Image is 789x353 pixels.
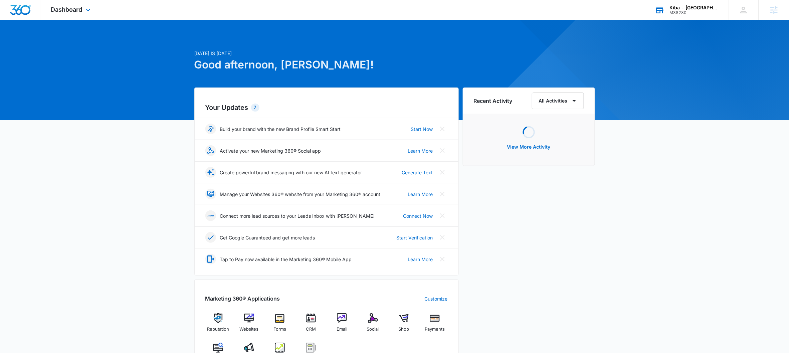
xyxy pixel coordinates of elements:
button: Close [437,167,448,178]
span: Shop [398,326,409,333]
span: Email [337,326,347,333]
div: account id [670,10,719,15]
a: Email [329,313,355,337]
span: CRM [306,326,316,333]
a: Reputation [205,313,231,337]
a: Shop [391,313,417,337]
a: Payments [422,313,448,337]
a: Start Now [411,126,433,133]
button: View More Activity [501,139,557,155]
p: Manage your Websites 360® website from your Marketing 360® account [220,191,381,198]
div: account name [670,5,719,10]
p: Connect more lead sources to your Leads Inbox with [PERSON_NAME] [220,212,375,219]
span: Social [367,326,379,333]
button: Close [437,232,448,243]
p: Build your brand with the new Brand Profile Smart Start [220,126,341,133]
button: Close [437,124,448,134]
button: All Activities [532,93,584,109]
a: Social [360,313,386,337]
a: Forms [267,313,293,337]
h6: Recent Activity [474,97,513,105]
a: Learn More [408,191,433,198]
a: Learn More [408,147,433,154]
div: 7 [251,104,259,112]
span: Dashboard [51,6,82,13]
span: Reputation [207,326,229,333]
button: Close [437,189,448,199]
p: [DATE] is [DATE] [194,50,459,57]
a: Connect Now [403,212,433,219]
button: Close [437,145,448,156]
p: Create powerful brand messaging with our new AI text generator [220,169,362,176]
a: Start Verification [397,234,433,241]
span: Forms [273,326,286,333]
h2: Your Updates [205,103,448,113]
h2: Marketing 360® Applications [205,295,280,303]
p: Activate your new Marketing 360® Social app [220,147,321,154]
span: Payments [425,326,445,333]
button: Close [437,210,448,221]
h1: Good afternoon, [PERSON_NAME]! [194,57,459,73]
a: CRM [298,313,324,337]
a: Websites [236,313,262,337]
button: Close [437,254,448,264]
a: Customize [425,295,448,302]
p: Tap to Pay now available in the Marketing 360® Mobile App [220,256,352,263]
span: Websites [239,326,258,333]
p: Get Google Guaranteed and get more leads [220,234,315,241]
a: Generate Text [402,169,433,176]
a: Learn More [408,256,433,263]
